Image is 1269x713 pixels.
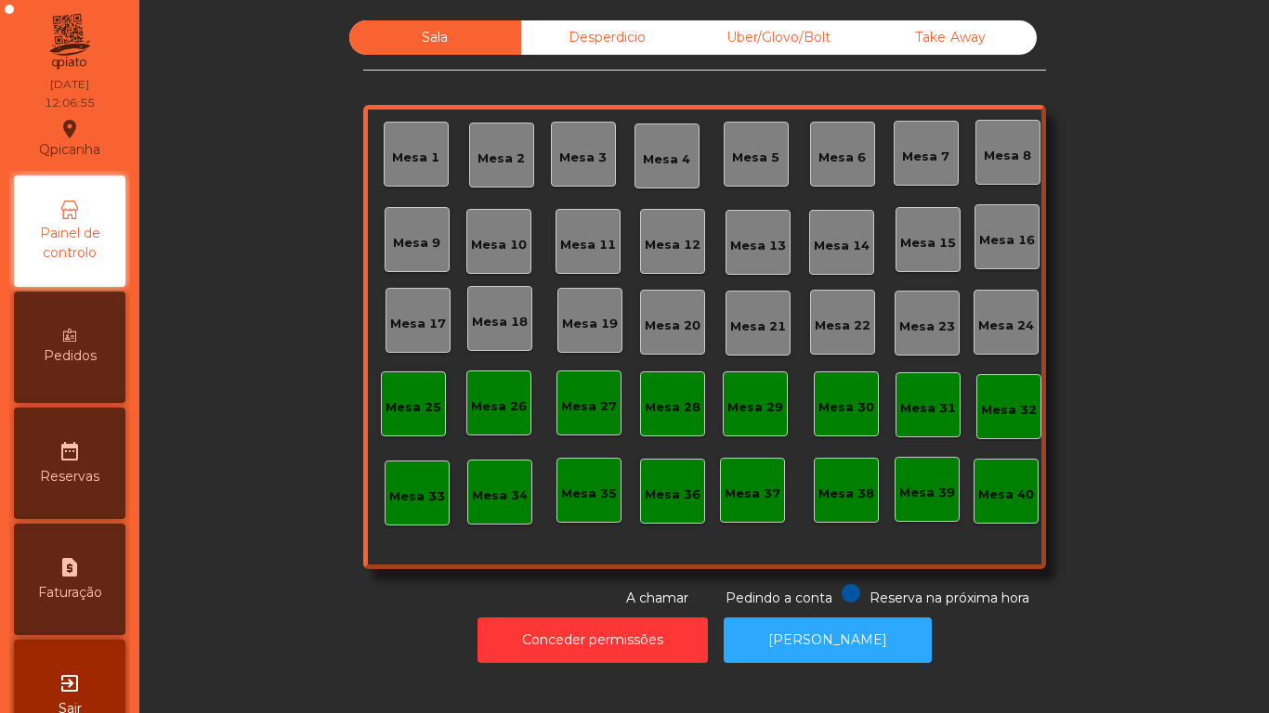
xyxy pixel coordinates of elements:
span: A chamar [626,590,688,606]
div: Mesa 39 [899,484,955,502]
div: Mesa 32 [981,401,1037,420]
div: Qpicanha [39,115,100,162]
span: Reserva na próxima hora [870,590,1029,606]
div: Mesa 3 [559,149,607,167]
div: Mesa 27 [561,397,617,416]
div: Mesa 19 [562,315,618,333]
div: Mesa 10 [471,236,527,254]
span: Reservas [40,467,99,486]
div: Uber/Glovo/Bolt [693,20,865,55]
div: Mesa 12 [645,236,700,254]
div: Mesa 22 [815,317,870,335]
div: Mesa 24 [978,317,1034,335]
div: Mesa 33 [389,487,445,506]
div: Mesa 37 [725,485,780,503]
button: Conceder permissões [478,617,708,663]
div: Mesa 8 [984,147,1031,165]
div: Mesa 9 [393,234,440,253]
div: Mesa 20 [645,317,700,335]
div: Mesa 25 [386,398,441,417]
i: location_on [59,118,81,140]
i: date_range [59,440,81,462]
div: Mesa 36 [645,486,700,504]
div: Mesa 18 [472,313,528,331]
div: Mesa 15 [900,234,956,253]
div: Mesa 17 [390,315,446,333]
div: Mesa 30 [818,398,874,417]
div: Mesa 23 [899,318,955,336]
div: Mesa 16 [979,231,1035,250]
div: Mesa 13 [730,237,786,255]
div: Sala [349,20,521,55]
img: qpiato [46,9,92,74]
span: Faturação [38,583,102,603]
span: Painel de controlo [19,224,121,263]
div: Desperdicio [521,20,693,55]
div: Mesa 4 [643,150,690,169]
div: Mesa 1 [392,149,439,167]
span: Pedidos [44,346,97,366]
div: Mesa 21 [730,318,786,336]
div: [DATE] [50,76,89,93]
div: Mesa 14 [814,237,870,255]
div: Mesa 2 [478,149,525,168]
div: Mesa 28 [645,398,700,417]
div: Mesa 26 [471,397,527,416]
div: Mesa 29 [727,398,783,417]
i: exit_to_app [59,672,81,694]
button: [PERSON_NAME] [724,617,932,663]
div: Take Away [865,20,1037,55]
div: Mesa 34 [472,486,528,505]
div: 12:06:55 [45,95,95,111]
div: Mesa 6 [818,149,866,167]
i: request_page [59,556,81,578]
div: Mesa 38 [818,485,874,503]
div: Mesa 7 [902,148,949,166]
div: Mesa 35 [561,485,617,503]
div: Mesa 11 [560,236,616,254]
div: Mesa 31 [900,399,956,418]
span: Pedindo a conta [726,590,832,606]
div: Mesa 40 [978,486,1034,504]
div: Mesa 5 [732,149,779,167]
